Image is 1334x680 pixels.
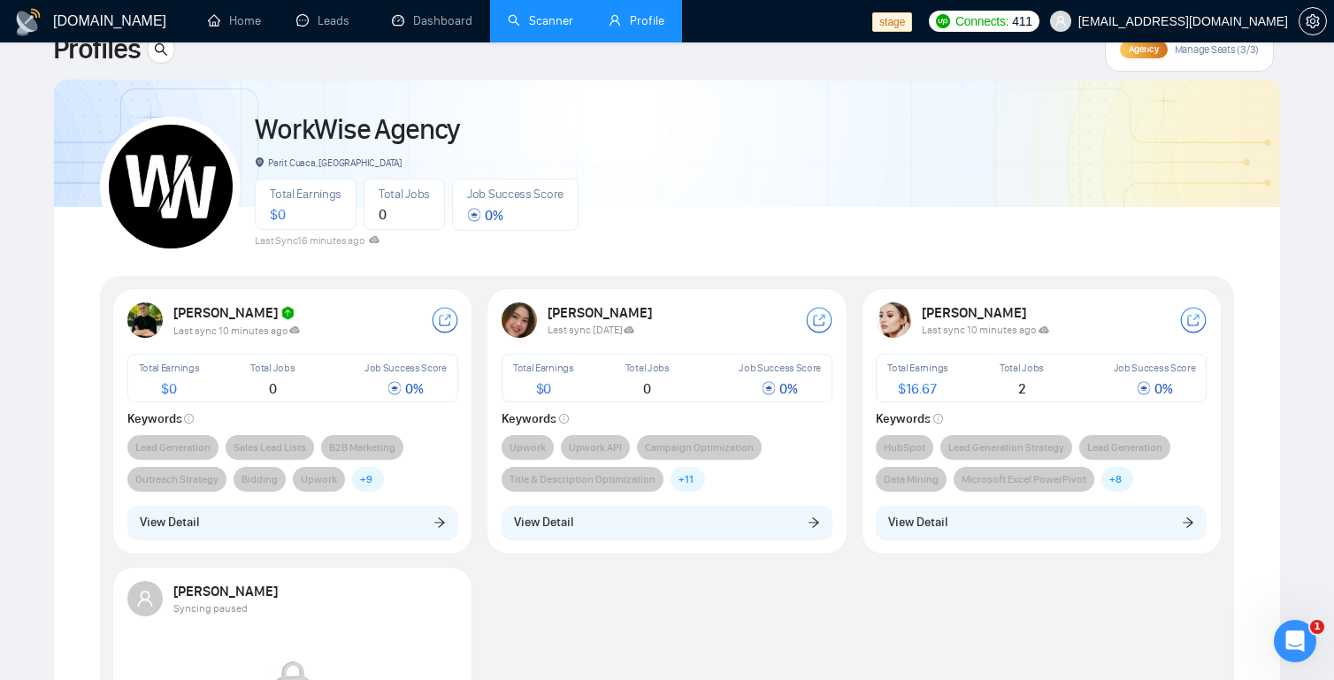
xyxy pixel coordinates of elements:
[135,470,218,488] span: Outreach Strategy
[147,35,175,64] button: search
[609,14,621,27] span: user
[887,362,948,374] span: Total Earnings
[250,362,295,374] span: Total Jobs
[888,513,947,532] span: View Detail
[1000,362,1044,374] span: Total Jobs
[1299,14,1326,28] span: setting
[255,157,264,167] span: environment
[392,13,472,28] a: dashboardDashboard
[559,414,569,424] span: info-circle
[364,362,447,374] span: Job Success Score
[643,380,651,397] span: 0
[884,470,939,488] span: Data Mining
[109,125,233,248] img: WorkWise Agency
[184,414,194,424] span: info-circle
[536,380,551,397] span: $ 0
[140,513,199,532] span: View Detail
[467,207,502,224] span: 0 %
[269,380,277,397] span: 0
[1274,620,1316,662] iframe: Intercom live chat
[173,583,280,600] strong: [PERSON_NAME]
[508,13,573,28] a: searchScanner
[270,206,285,223] span: $ 0
[502,411,569,426] strong: Keywords
[502,506,832,539] button: View Detailarrow-right
[739,362,821,374] span: Job Success Score
[962,470,1086,488] span: Microsoft Excel PowerPivot
[872,12,912,32] span: stage
[1018,380,1026,397] span: 2
[301,470,337,488] span: Upwork
[876,506,1207,539] button: View Detailarrow-right
[127,302,163,338] img: USER
[127,506,458,539] button: View Detailarrow-right
[148,42,174,57] span: search
[329,439,395,456] span: B2B Marketing
[513,362,574,374] span: Total Earnings
[625,362,670,374] span: Total Jobs
[161,380,176,397] span: $ 0
[1129,43,1158,55] span: Agency
[255,234,379,247] span: Last Sync 16 minutes ago
[948,439,1064,456] span: Lead Generation Strategy
[936,14,950,28] img: upwork-logo.png
[241,470,278,488] span: Bidding
[1182,516,1194,528] span: arrow-right
[135,439,211,456] span: Lead Generation
[898,380,937,397] span: $ 16.67
[255,157,402,169] span: Parit Cuaca, [GEOGRAPHIC_DATA]
[280,306,296,322] img: hipo
[255,112,459,147] a: WorkWise Agency
[139,362,200,374] span: Total Earnings
[296,13,356,28] a: messageLeads
[387,380,423,397] span: 0 %
[467,187,563,202] span: Job Success Score
[1310,620,1324,634] span: 1
[270,187,341,202] span: Total Earnings
[433,516,446,528] span: arrow-right
[360,470,372,488] span: + 9
[127,411,195,426] strong: Keywords
[1114,362,1196,374] span: Job Success Score
[645,439,754,456] span: Campaign Optimization
[1175,42,1259,57] span: Manage Seats (3/3)
[1087,439,1162,456] span: Lead Generation
[53,28,140,71] span: Profiles
[678,470,694,488] span: + 11
[136,590,154,607] span: user
[630,13,664,28] span: Profile
[1137,380,1172,397] span: 0 %
[762,380,797,397] span: 0 %
[1299,14,1327,28] a: setting
[955,11,1008,31] span: Connects:
[922,304,1029,321] strong: [PERSON_NAME]
[1054,15,1067,27] span: user
[1012,11,1031,31] span: 411
[510,439,546,456] span: Upwork
[502,302,537,338] img: USER
[1109,470,1122,488] span: + 8
[234,439,306,456] span: Sales Lead Lists
[173,325,301,337] span: Last sync 10 minutes ago
[379,187,430,202] span: Total Jobs
[379,206,387,223] span: 0
[569,439,622,456] span: Upwork API
[208,13,261,28] a: homeHome
[173,602,248,615] span: Syncing paused
[14,8,42,36] img: logo
[922,324,1049,336] span: Last sync 10 minutes ago
[1299,7,1327,35] button: setting
[876,411,943,426] strong: Keywords
[510,470,655,488] span: Title & Description Optimization
[884,439,925,456] span: HubSpot
[548,324,635,336] span: Last sync [DATE]
[548,304,655,321] strong: [PERSON_NAME]
[514,513,573,532] span: View Detail
[808,516,820,528] span: arrow-right
[933,414,943,424] span: info-circle
[876,302,911,338] img: USER
[173,304,296,321] strong: [PERSON_NAME]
